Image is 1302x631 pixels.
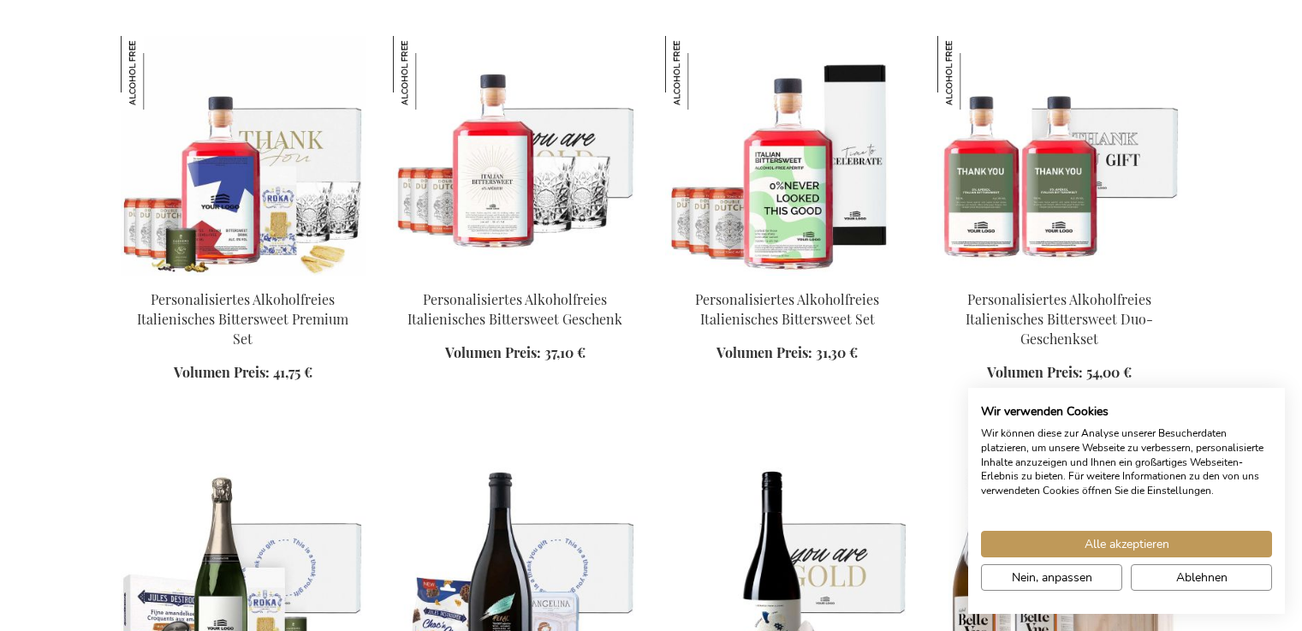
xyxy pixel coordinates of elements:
[966,290,1153,348] a: Personalisiertes Alkoholfreies Italienisches Bittersweet Duo-Geschenkset
[1085,535,1169,553] span: Alle akzeptieren
[987,363,1083,381] span: Volumen Preis:
[937,36,1011,110] img: Personalisiertes Alkoholfreies Italienisches Bittersweet Duo-Geschenkset
[937,269,1182,285] a: Personalised Non-Alcoholic Italian Bittersweet Duo Gift Set Personalisiertes Alkoholfreies Italie...
[1012,568,1092,586] span: Nein, anpassen
[273,363,312,381] span: 41,75 €
[1131,564,1272,591] button: Alle verweigern cookies
[665,36,739,110] img: Personalisiertes Alkoholfreies Italienisches Bittersweet Set
[1176,568,1228,586] span: Ablehnen
[716,343,812,361] span: Volumen Preis:
[174,363,312,383] a: Volumen Preis: 41,75 €
[816,343,858,361] span: 31,30 €
[716,343,858,363] a: Volumen Preis: 31,30 €
[695,290,879,328] a: Personalisiertes Alkoholfreies Italienisches Bittersweet Set
[987,363,1132,383] a: Volumen Preis: 54,00 €
[445,343,541,361] span: Volumen Preis:
[174,363,270,381] span: Volumen Preis:
[981,426,1272,498] p: Wir können diese zur Analyse unserer Besucherdaten platzieren, um unsere Webseite zu verbessern, ...
[544,343,586,361] span: 37,10 €
[407,290,622,328] a: Personalisiertes Alkoholfreies Italienisches Bittersweet Geschenk
[137,290,348,348] a: Personalisiertes Alkoholfreies Italienisches Bittersweet Premium Set
[121,36,194,110] img: Personalisiertes Alkoholfreies Italienisches Bittersweet Premium Set
[937,36,1182,276] img: Personalised Non-Alcoholic Italian Bittersweet Duo Gift Set
[665,36,910,276] img: Personalised Non-Alcoholic Italian Bittersweet Set
[393,36,467,110] img: Personalisiertes Alkoholfreies Italienisches Bittersweet Geschenk
[981,404,1272,420] h2: Wir verwenden Cookies
[121,36,366,276] img: Personalised Non-Alcoholic Italian Bittersweet Premium Set
[393,36,638,276] img: Personalised Non-Alcoholic Italian Bittersweet Gift
[1086,363,1132,381] span: 54,00 €
[981,531,1272,557] button: Akzeptieren Sie alle cookies
[121,269,366,285] a: Personalised Non-Alcoholic Italian Bittersweet Premium Set Personalisiertes Alkoholfreies Italien...
[393,269,638,285] a: Personalised Non-Alcoholic Italian Bittersweet Gift Personalisiertes Alkoholfreies Italienisches ...
[445,343,586,363] a: Volumen Preis: 37,10 €
[665,269,910,285] a: Personalised Non-Alcoholic Italian Bittersweet Set Personalisiertes Alkoholfreies Italienisches B...
[981,564,1122,591] button: cookie Einstellungen anpassen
